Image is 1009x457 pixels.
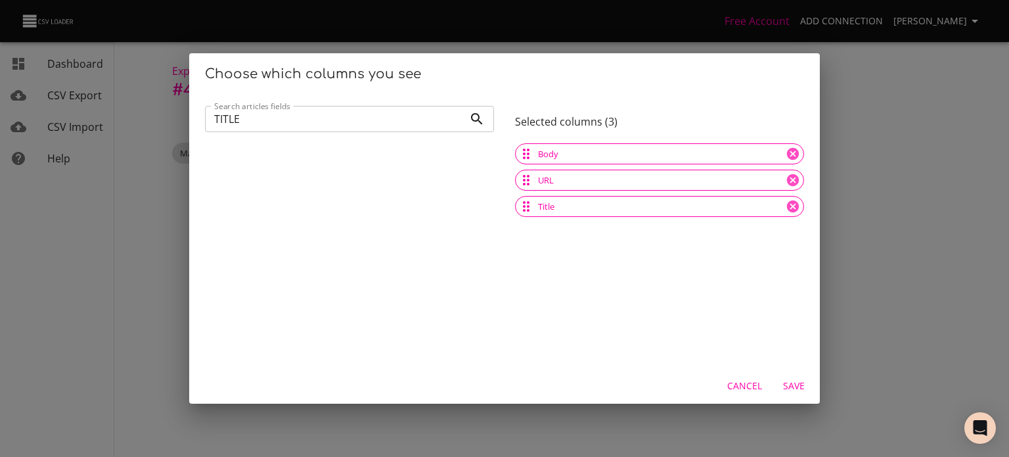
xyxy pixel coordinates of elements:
[515,143,804,164] div: Body
[727,378,762,395] span: Cancel
[530,148,566,160] span: Body
[778,378,809,395] span: Save
[722,374,767,398] button: Cancel
[515,116,804,128] h6: Selected columns ( 3 )
[964,412,996,444] div: Open Intercom Messenger
[515,170,804,191] div: URL
[530,201,562,213] span: Title
[515,196,804,217] div: Title
[205,64,804,85] h2: Choose which columns you see
[773,374,815,398] button: Save
[530,174,562,187] span: URL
